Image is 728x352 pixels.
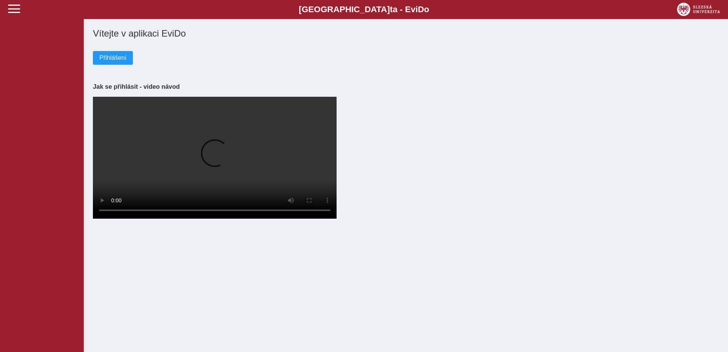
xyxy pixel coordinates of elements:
b: [GEOGRAPHIC_DATA] a - Evi [23,5,705,14]
video: Your browser does not support the video tag. [93,97,337,219]
h1: Vítejte v aplikaci EviDo [93,28,719,39]
span: Přihlášení [99,54,126,61]
img: logo_web_su.png [677,3,720,16]
h3: Jak se přihlásit - video návod [93,83,719,90]
span: D [418,5,424,14]
span: o [424,5,429,14]
button: Přihlášení [93,51,133,65]
span: t [390,5,393,14]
